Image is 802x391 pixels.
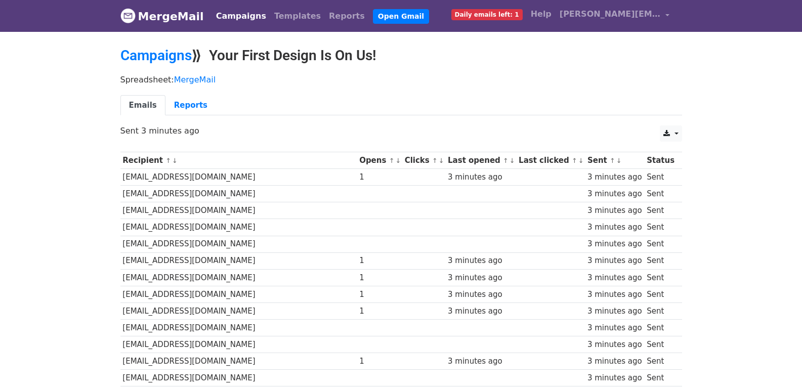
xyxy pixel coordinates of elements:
td: [EMAIL_ADDRESS][DOMAIN_NAME] [120,370,357,386]
td: Sent [644,370,677,386]
th: Clicks [402,152,445,169]
a: Emails [120,95,165,116]
a: Daily emails left: 1 [447,4,527,24]
td: [EMAIL_ADDRESS][DOMAIN_NAME] [120,336,357,353]
td: Sent [644,169,677,186]
th: Recipient [120,152,357,169]
a: ↑ [432,157,438,164]
th: Last clicked [516,152,585,169]
td: [EMAIL_ADDRESS][DOMAIN_NAME] [120,219,357,236]
td: [EMAIL_ADDRESS][DOMAIN_NAME] [120,269,357,286]
a: Reports [325,6,369,26]
a: ↑ [389,157,395,164]
div: 1 [359,356,400,367]
div: 3 minutes ago [587,171,642,183]
div: 3 minutes ago [448,306,514,317]
a: Campaigns [212,6,270,26]
td: [EMAIL_ADDRESS][DOMAIN_NAME] [120,236,357,252]
div: 3 minutes ago [587,188,642,200]
a: Help [527,4,556,24]
td: Sent [644,286,677,302]
p: Sent 3 minutes ago [120,125,682,136]
div: 3 minutes ago [587,255,642,267]
a: Campaigns [120,47,192,64]
div: 3 minutes ago [587,306,642,317]
th: Opens [357,152,402,169]
div: 1 [359,255,400,267]
div: 3 minutes ago [448,356,514,367]
td: [EMAIL_ADDRESS][DOMAIN_NAME] [120,186,357,202]
div: 3 minutes ago [587,339,642,351]
a: ↓ [172,157,178,164]
td: [EMAIL_ADDRESS][DOMAIN_NAME] [120,169,357,186]
td: Sent [644,302,677,319]
div: 3 minutes ago [448,289,514,300]
td: Sent [644,186,677,202]
div: 3 minutes ago [448,171,514,183]
a: Open Gmail [373,9,429,24]
div: 3 minutes ago [587,322,642,334]
td: Sent [644,336,677,353]
a: MergeMail [174,75,216,84]
th: Status [644,152,677,169]
td: [EMAIL_ADDRESS][DOMAIN_NAME] [120,353,357,370]
a: Reports [165,95,216,116]
div: 3 minutes ago [587,289,642,300]
div: 1 [359,289,400,300]
img: MergeMail logo [120,8,136,23]
td: Sent [644,269,677,286]
td: Sent [644,202,677,219]
a: ↑ [165,157,171,164]
span: [PERSON_NAME][EMAIL_ADDRESS][DOMAIN_NAME] [560,8,661,20]
td: Sent [644,252,677,269]
a: ↓ [439,157,444,164]
a: Templates [270,6,325,26]
td: Sent [644,219,677,236]
div: 3 minutes ago [587,272,642,284]
a: ↑ [503,157,509,164]
div: 1 [359,306,400,317]
td: Sent [644,320,677,336]
a: ↓ [578,157,584,164]
div: 3 minutes ago [448,255,514,267]
td: [EMAIL_ADDRESS][DOMAIN_NAME] [120,202,357,219]
a: ↓ [616,157,622,164]
td: [EMAIL_ADDRESS][DOMAIN_NAME] [120,320,357,336]
th: Sent [585,152,644,169]
td: [EMAIL_ADDRESS][DOMAIN_NAME] [120,286,357,302]
th: Last opened [445,152,516,169]
td: Sent [644,236,677,252]
td: [EMAIL_ADDRESS][DOMAIN_NAME] [120,252,357,269]
div: 3 minutes ago [587,372,642,384]
a: ↑ [610,157,615,164]
h2: ⟫ Your First Design Is On Us! [120,47,682,64]
span: Daily emails left: 1 [451,9,523,20]
div: 1 [359,272,400,284]
div: 3 minutes ago [448,272,514,284]
div: 3 minutes ago [587,238,642,250]
td: Sent [644,353,677,370]
div: 3 minutes ago [587,205,642,216]
a: ↑ [572,157,577,164]
div: 3 minutes ago [587,222,642,233]
p: Spreadsheet: [120,74,682,85]
a: [PERSON_NAME][EMAIL_ADDRESS][DOMAIN_NAME] [556,4,674,28]
div: 1 [359,171,400,183]
div: 3 minutes ago [587,356,642,367]
a: ↓ [510,157,515,164]
a: MergeMail [120,6,204,27]
td: [EMAIL_ADDRESS][DOMAIN_NAME] [120,302,357,319]
a: ↓ [395,157,401,164]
